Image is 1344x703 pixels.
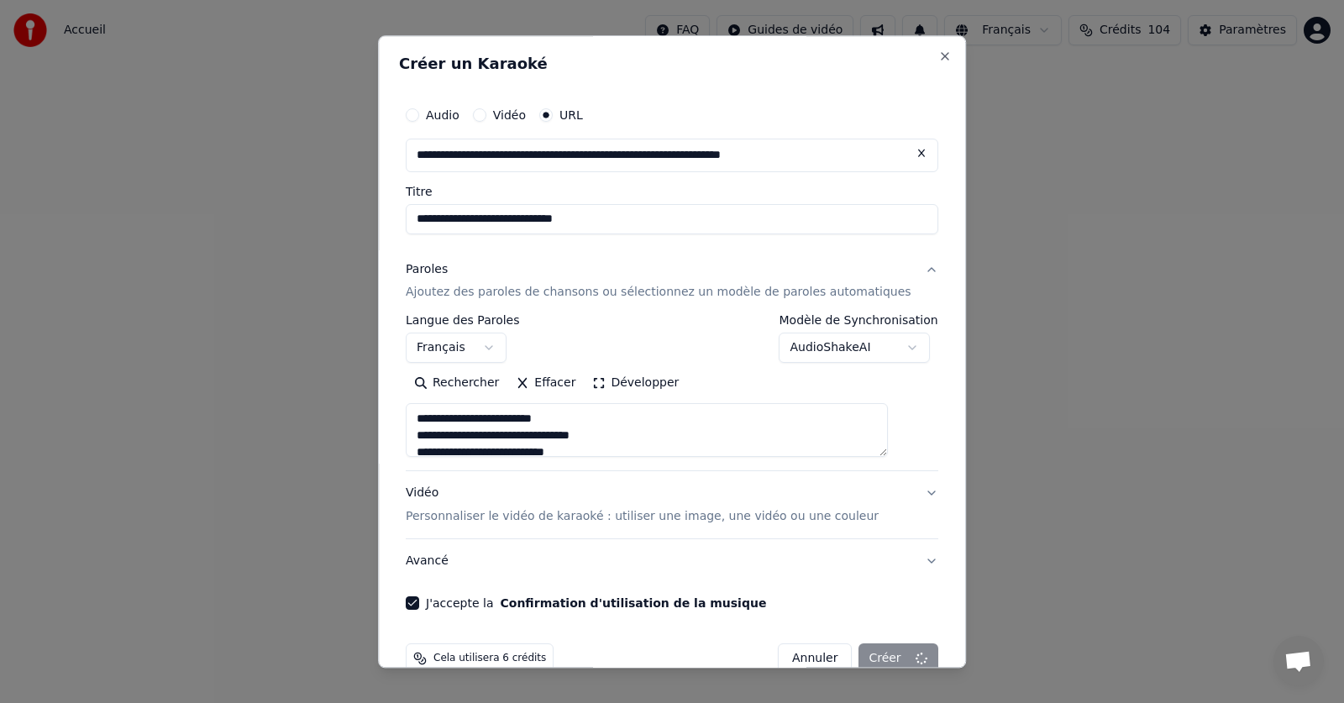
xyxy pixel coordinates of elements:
[559,109,583,121] label: URL
[585,370,688,397] button: Développer
[406,186,938,197] label: Titre
[406,285,911,302] p: Ajoutez des paroles de chansons ou sélectionnez un modèle de paroles automatiques
[507,370,584,397] button: Effacer
[778,644,852,674] button: Annuler
[501,598,767,610] button: J'accepte la
[399,56,945,71] h2: Créer un Karaoké
[406,370,507,397] button: Rechercher
[406,315,520,327] label: Langue des Paroles
[406,472,938,539] button: VidéoPersonnaliser le vidéo de karaoké : utiliser une image, une vidéo ou une couleur
[406,485,879,526] div: Vidéo
[426,109,459,121] label: Audio
[406,248,938,315] button: ParolesAjoutez des paroles de chansons ou sélectionnez un modèle de paroles automatiques
[426,598,766,610] label: J'accepte la
[493,109,526,121] label: Vidéo
[433,653,546,666] span: Cela utilisera 6 crédits
[780,315,938,327] label: Modèle de Synchronisation
[406,540,938,584] button: Avancé
[406,315,938,471] div: ParolesAjoutez des paroles de chansons ou sélectionnez un modèle de paroles automatiques
[406,261,448,278] div: Paroles
[406,509,879,526] p: Personnaliser le vidéo de karaoké : utiliser une image, une vidéo ou une couleur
